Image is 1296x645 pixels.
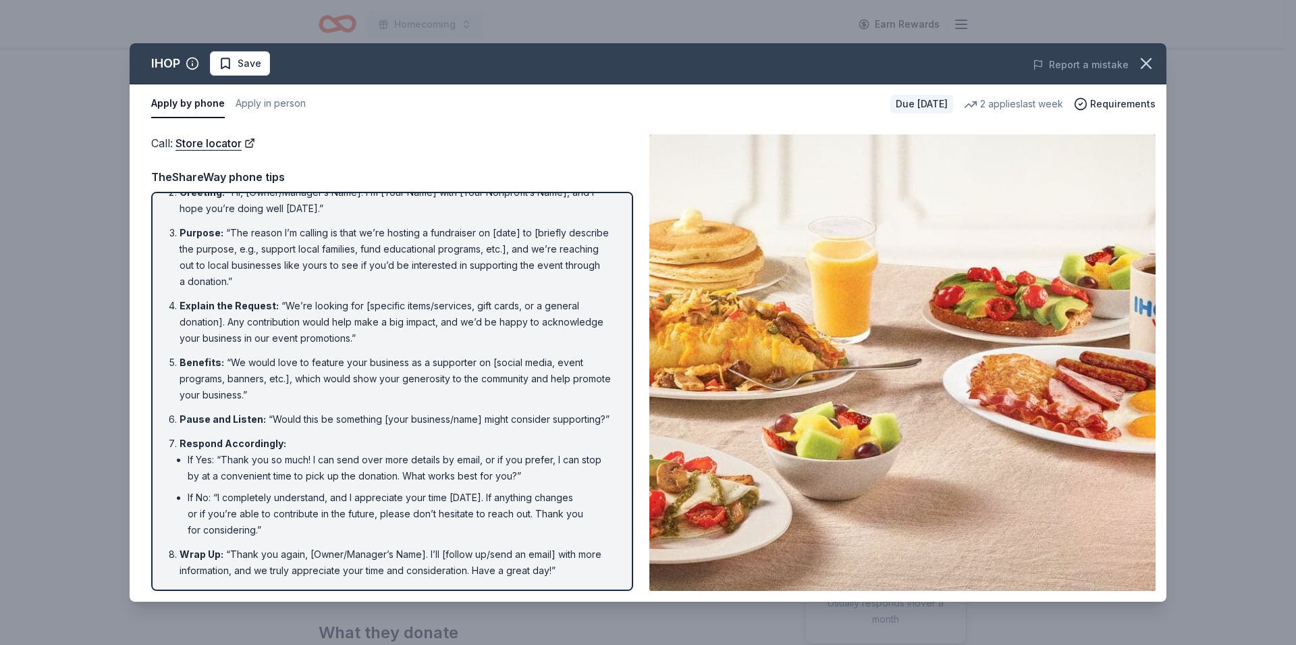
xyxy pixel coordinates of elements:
[180,225,613,290] li: “The reason I’m calling is that we’re hosting a fundraiser on [date] to [briefly describe the pur...
[151,90,225,118] button: Apply by phone
[1090,96,1156,112] span: Requirements
[180,438,286,449] span: Respond Accordingly :
[180,355,613,403] li: “We would love to feature your business as a supporter on [social media, event programs, banners,...
[180,413,266,425] span: Pause and Listen :
[180,548,223,560] span: Wrap Up :
[188,452,613,484] li: If Yes: “Thank you so much! I can send over more details by email, or if you prefer, I can stop b...
[238,55,261,72] span: Save
[180,357,224,368] span: Benefits :
[188,490,613,538] li: If No: “I completely understand, and I appreciate your time [DATE]. If anything changes or if you...
[180,298,613,346] li: “We’re looking for [specific items/services, gift cards, or a general donation]. Any contribution...
[180,300,279,311] span: Explain the Request :
[236,90,306,118] button: Apply in person
[1074,96,1156,112] button: Requirements
[175,134,255,152] a: Store locator
[180,184,613,217] li: “Hi, [Owner/Manager’s Name]. I’m [Your Name] with [Your Nonprofit’s Name], and I hope you’re doin...
[1033,57,1129,73] button: Report a mistake
[180,227,223,238] span: Purpose :
[180,186,225,198] span: Greeting :
[210,51,270,76] button: Save
[890,95,953,113] div: Due [DATE]
[151,53,180,74] div: IHOP
[180,546,613,579] li: “Thank you again, [Owner/Manager’s Name]. I’ll [follow up/send an email] with more information, a...
[649,134,1156,591] img: Image for IHOP
[151,134,633,152] div: Call :
[180,411,613,428] li: “Would this be something [your business/name] might consider supporting?”
[964,96,1063,112] div: 2 applies last week
[151,168,633,186] div: TheShareWay phone tips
